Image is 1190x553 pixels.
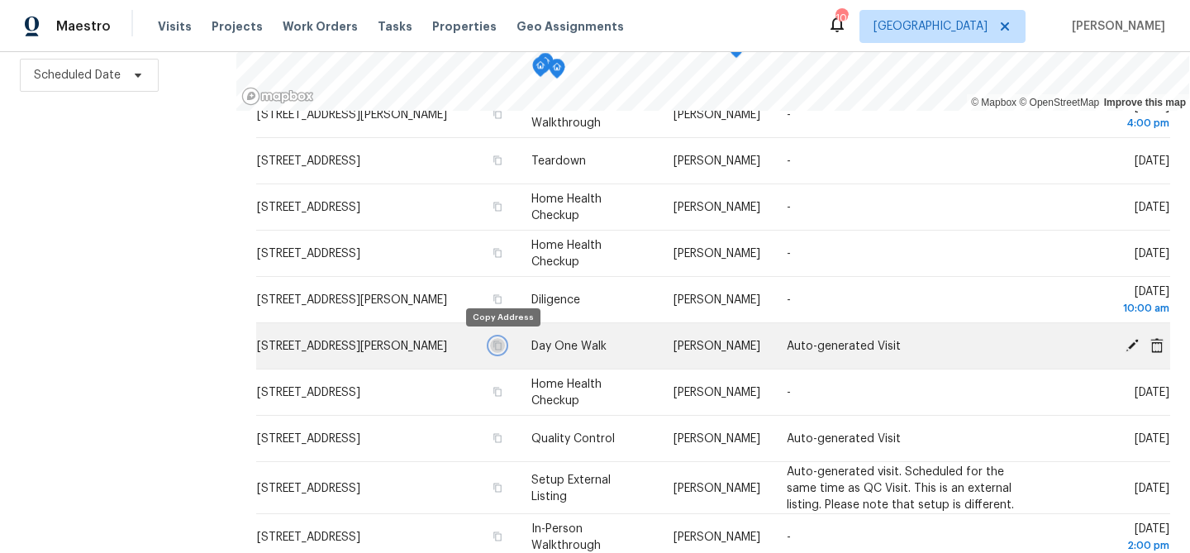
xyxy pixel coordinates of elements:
div: Map marker [549,59,565,84]
span: [DATE] [1135,482,1169,493]
span: [GEOGRAPHIC_DATA] [873,18,988,35]
span: Auto-generated Visit [787,341,901,352]
span: [PERSON_NAME] [674,248,760,260]
span: [STREET_ADDRESS] [257,248,360,260]
span: Projects [212,18,263,35]
span: [STREET_ADDRESS] [257,433,360,445]
button: Copy Address [490,384,505,399]
span: - [787,532,791,543]
button: Copy Address [490,246,505,260]
div: 4:00 pm [1061,115,1169,131]
span: - [787,248,791,260]
span: - [787,155,791,167]
span: [PERSON_NAME] [674,433,760,445]
span: [DATE] [1135,155,1169,167]
span: In-Person Walkthrough [531,523,601,551]
span: [PERSON_NAME] [674,341,760,352]
span: Setup External Listing [531,474,611,502]
a: Mapbox homepage [241,87,314,106]
button: Copy Address [490,199,505,214]
span: Visits [158,18,192,35]
a: Mapbox [971,97,1016,108]
span: Home Health Checkup [531,193,602,222]
span: [STREET_ADDRESS][PERSON_NAME] [257,294,447,306]
span: [PERSON_NAME] [674,482,760,493]
span: [STREET_ADDRESS][PERSON_NAME] [257,109,447,121]
span: Teardown [531,155,586,167]
div: 100 [835,10,847,26]
button: Copy Address [490,431,505,446]
span: [DATE] [1135,433,1169,445]
button: Copy Address [490,479,505,494]
span: [PERSON_NAME] [674,532,760,543]
span: [PERSON_NAME] [1065,18,1165,35]
span: Tasks [378,21,412,32]
span: - [787,109,791,121]
span: [STREET_ADDRESS] [257,202,360,213]
span: [PERSON_NAME] [674,109,760,121]
span: - [787,387,791,398]
span: Scheduled Date [34,67,121,83]
span: [PERSON_NAME] [674,155,760,167]
div: Map marker [537,53,554,79]
span: [DATE] [1135,387,1169,398]
span: Geo Assignments [516,18,624,35]
span: - [787,202,791,213]
span: [STREET_ADDRESS][PERSON_NAME] [257,341,447,352]
span: Auto-generated Visit [787,433,901,445]
span: [PERSON_NAME] [674,387,760,398]
div: 10:00 am [1061,300,1169,317]
span: Home Health Checkup [531,379,602,407]
a: OpenStreetMap [1019,97,1099,108]
button: Copy Address [490,529,505,544]
span: [STREET_ADDRESS] [257,387,360,398]
span: - [787,294,791,306]
span: Diligence [531,294,580,306]
span: Properties [432,18,497,35]
span: Day One Walk [531,341,607,352]
span: [DATE] [1061,286,1169,317]
button: Copy Address [490,107,505,122]
span: Cancel [1145,337,1169,352]
span: [PERSON_NAME] [674,202,760,213]
span: [STREET_ADDRESS] [257,532,360,543]
span: Edit [1120,337,1145,352]
a: Improve this map [1104,97,1186,108]
span: Quality Control [531,433,615,445]
button: Copy Address [490,153,505,168]
span: Work Orders [283,18,358,35]
span: [DATE] [1135,248,1169,260]
div: Map marker [532,57,549,83]
span: Maestro [56,18,111,35]
span: [PERSON_NAME] [674,294,760,306]
button: Copy Address [490,292,505,307]
span: [STREET_ADDRESS] [257,155,360,167]
span: Home Health Checkup [531,240,602,268]
span: [DATE] [1061,101,1169,131]
span: [DATE] [1135,202,1169,213]
span: In-Person Walkthrough [531,101,601,129]
span: Auto-generated visit. Scheduled for the same time as QC Visit. This is an external listing. Pleas... [787,465,1014,510]
span: [STREET_ADDRESS] [257,482,360,493]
